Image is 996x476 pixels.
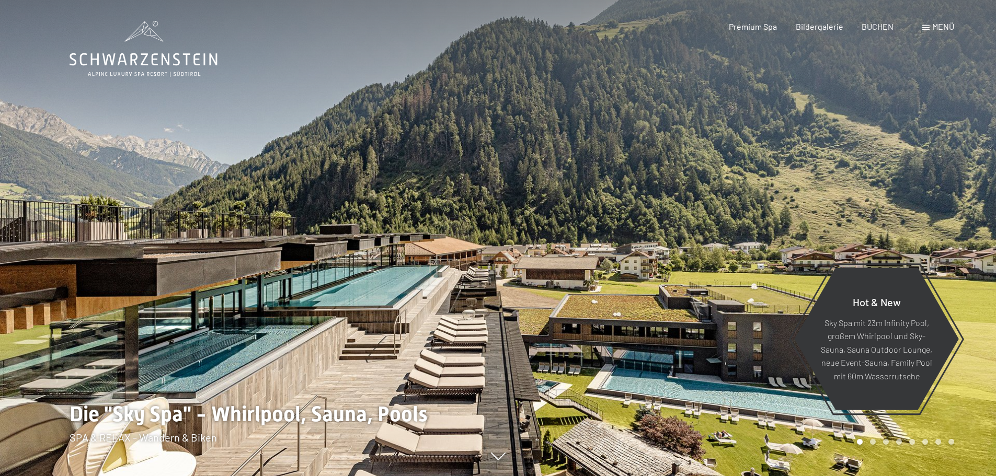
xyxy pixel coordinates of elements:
div: Carousel Page 3 [883,439,889,445]
a: Premium Spa [729,21,777,31]
div: Carousel Pagination [853,439,954,445]
span: Menü [932,21,954,31]
p: Sky Spa mit 23m Infinity Pool, großem Whirlpool und Sky-Sauna, Sauna Outdoor Lounge, neue Event-S... [820,316,933,382]
div: Carousel Page 2 [870,439,876,445]
span: Hot & New [853,295,901,308]
a: Hot & New Sky Spa mit 23m Infinity Pool, großem Whirlpool und Sky-Sauna, Sauna Outdoor Lounge, ne... [794,267,959,411]
div: Carousel Page 8 [948,439,954,445]
a: Bildergalerie [796,21,843,31]
div: Carousel Page 1 (Current Slide) [857,439,863,445]
div: Carousel Page 6 [922,439,928,445]
div: Carousel Page 5 [909,439,915,445]
div: Carousel Page 7 [935,439,941,445]
div: Carousel Page 4 [896,439,902,445]
a: BUCHEN [862,21,894,31]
